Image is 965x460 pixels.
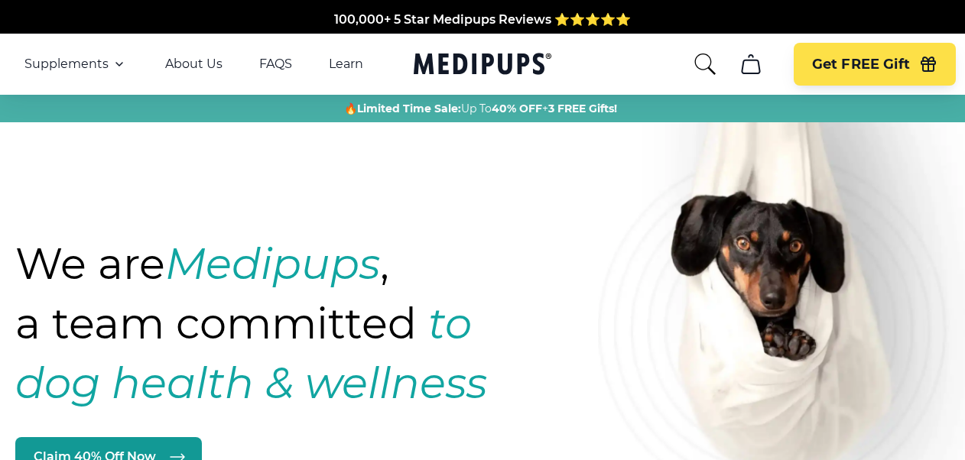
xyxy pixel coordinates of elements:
[414,50,551,81] a: Medipups
[24,57,109,72] span: Supplements
[259,57,292,72] a: FAQS
[693,52,717,76] button: search
[165,57,223,72] a: About Us
[794,43,956,86] button: Get FREE Gift
[812,56,910,73] span: Get FREE Gift
[334,12,631,27] span: 100,000+ 5 Star Medipups Reviews ⭐️⭐️⭐️⭐️⭐️
[344,101,617,116] span: 🔥 Up To +
[329,57,363,72] a: Learn
[165,238,380,290] strong: Medipups
[733,46,769,83] button: cart
[24,55,128,73] button: Supplements
[15,234,575,413] h1: We are , a team committed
